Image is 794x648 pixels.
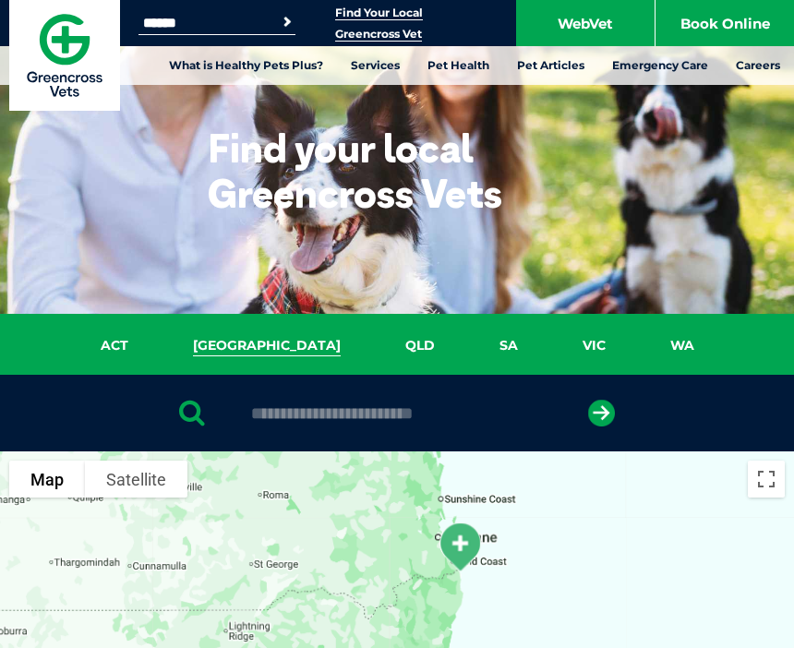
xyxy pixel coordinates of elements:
[598,46,722,85] a: Emergency Care
[337,46,414,85] a: Services
[85,461,187,498] button: Show satellite imagery
[467,335,550,356] a: SA
[161,335,373,356] a: [GEOGRAPHIC_DATA]
[373,335,467,356] a: QLD
[155,46,337,85] a: What is Healthy Pets Plus?
[722,46,794,85] a: Careers
[9,461,85,498] button: Show street map
[503,46,598,85] a: Pet Articles
[414,46,503,85] a: Pet Health
[748,461,785,498] button: Toggle fullscreen view
[550,335,638,356] a: VIC
[429,514,490,580] div: Tweed Heads
[208,126,572,216] h1: Find your local Greencross Vets
[758,84,776,102] button: Search
[278,13,296,31] button: Search
[335,6,423,42] a: Find Your Local Greencross Vet
[68,335,161,356] a: ACT
[638,335,727,356] a: WA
